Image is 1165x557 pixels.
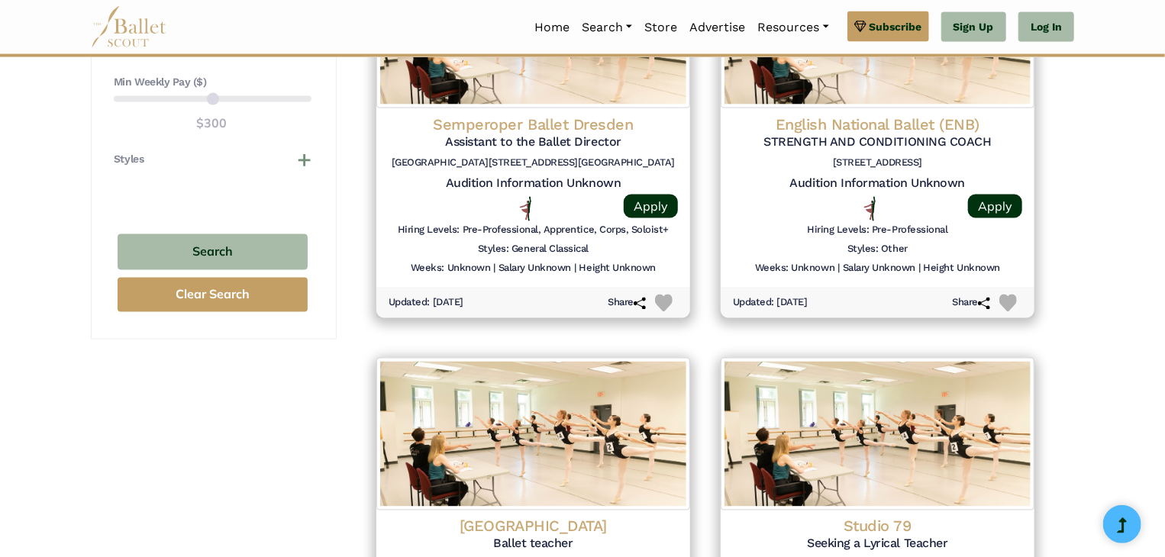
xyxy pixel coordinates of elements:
img: Heart [999,295,1017,312]
h6: [STREET_ADDRESS] [733,156,1022,169]
img: gem.svg [854,18,866,35]
a: Apply [624,195,678,218]
button: Search [118,234,308,270]
h6: Salary Unknown [499,262,571,275]
img: Logo [721,358,1034,510]
h6: Height Unknown [579,262,656,275]
h5: Ballet teacher [389,536,678,552]
img: Heart [655,295,673,312]
a: Log In [1018,12,1074,43]
span: Subscribe [870,18,922,35]
h4: Semperoper Ballet Dresden [389,114,678,134]
img: Logo [376,358,690,510]
h6: Height Unknown [924,262,1000,275]
a: Sign Up [941,12,1006,43]
h6: Hiring Levels: Pre-Professional [807,224,947,237]
a: Store [638,11,683,43]
h6: Styles: General Classical [478,243,589,256]
h6: Weeks: Unknown [411,262,490,275]
a: Resources [751,11,834,43]
h6: Updated: [DATE] [733,297,808,310]
h4: Min Weekly Pay ($) [114,75,311,90]
h6: [GEOGRAPHIC_DATA][STREET_ADDRESS][GEOGRAPHIC_DATA] [389,156,678,169]
h5: STRENGTH AND CONDITIONING COACH [733,134,1022,150]
h6: Hiring Levels: Pre-Professional, Apprentice, Corps, Soloist+ [398,224,669,237]
h6: | [493,262,495,275]
button: Styles [114,152,311,167]
h4: Styles [114,152,144,167]
img: All [864,197,876,221]
a: Apply [968,195,1022,218]
h6: Salary Unknown [843,262,915,275]
a: Search [576,11,638,43]
h6: Share [952,297,990,310]
h6: Weeks: Unknown [755,262,834,275]
h5: Audition Information Unknown [389,175,678,192]
button: Clear Search [118,278,308,312]
h6: | [837,262,840,275]
h6: | [918,262,921,275]
h4: Studio 79 [733,517,1022,536]
h6: Updated: [DATE] [389,297,463,310]
h5: Seeking a Lyrical Teacher [733,536,1022,552]
h4: [GEOGRAPHIC_DATA] [389,517,678,536]
h5: Audition Information Unknown [733,175,1022,192]
output: $300 [196,114,227,134]
a: Subscribe [847,11,929,42]
h4: English National Ballet (ENB) [733,114,1022,134]
h6: Styles: Other [847,243,908,256]
h5: Assistant to the Ballet Director [389,134,678,150]
img: All [520,197,531,221]
a: Advertise [683,11,751,43]
h6: Share [608,297,646,310]
h6: | [574,262,576,275]
a: Home [528,11,576,43]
